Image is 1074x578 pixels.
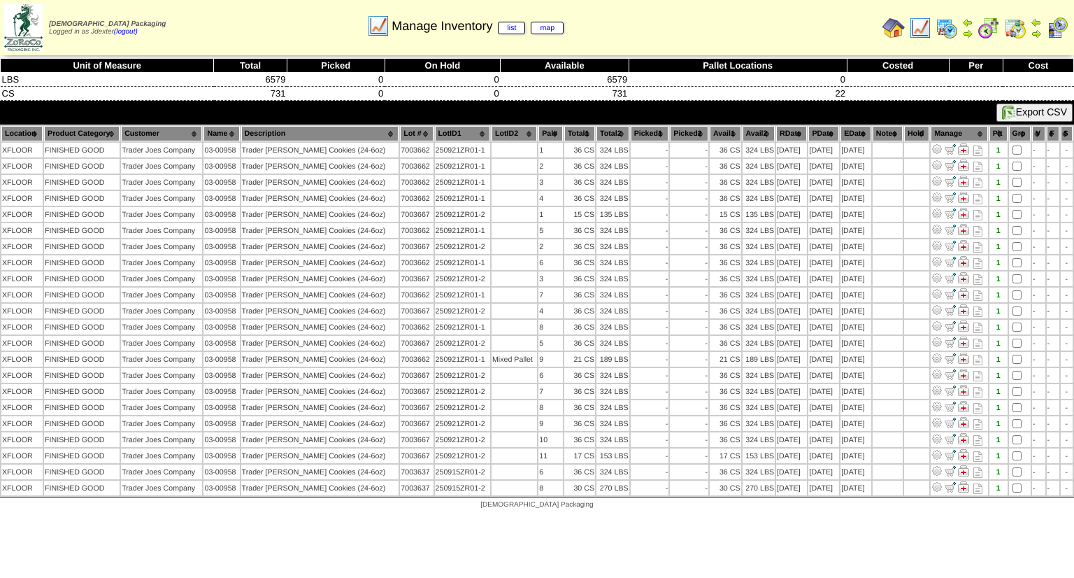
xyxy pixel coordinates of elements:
[808,126,839,141] th: PDate
[949,59,1003,73] th: Per
[808,175,839,190] td: [DATE]
[1,223,43,238] td: XFLOOR
[203,175,239,190] td: 03-00958
[776,175,807,190] td: [DATE]
[631,159,669,174] td: -
[596,223,629,238] td: 324 LBS
[4,4,43,51] img: zoroco-logo-small.webp
[776,143,807,157] td: [DATE]
[1047,175,1059,190] td: -
[958,272,969,283] img: Manage Hold
[44,223,120,238] td: FINISHED GOOD
[631,175,669,190] td: -
[44,126,120,141] th: Product Category
[904,126,930,141] th: Hold
[367,15,389,37] img: line_graph.gif
[44,143,120,157] td: FINISHED GOOD
[1003,59,1073,73] th: Cost
[1047,191,1059,206] td: -
[1032,223,1045,238] td: -
[808,159,839,174] td: [DATE]
[670,223,708,238] td: -
[1,159,43,174] td: XFLOOR
[435,175,490,190] td: 250921ZR01-1
[564,239,595,254] td: 36 CS
[670,207,708,222] td: -
[44,239,120,254] td: FINISHED GOOD
[973,226,982,237] i: Note
[710,191,741,206] td: 36 CS
[931,208,943,219] img: Adjust
[808,207,839,222] td: [DATE]
[931,433,943,444] img: Adjust
[564,159,595,174] td: 36 CS
[931,337,943,348] img: Adjust
[121,255,202,270] td: Trader Joes Company
[214,59,287,73] th: Total
[435,223,490,238] td: 250921ZR01-1
[203,143,239,157] td: 03-00958
[958,401,969,412] img: Manage Hold
[1061,227,1073,235] div: -
[564,175,595,190] td: 36 CS
[287,87,385,101] td: 0
[121,223,202,238] td: Trader Joes Company
[121,239,202,254] td: Trader Joes Company
[1061,146,1073,155] div: -
[629,73,847,87] td: 0
[1061,211,1073,219] div: -
[945,353,956,364] img: Move
[629,59,847,73] th: Pallet Locations
[400,126,433,141] th: Lot #
[435,207,490,222] td: 250921ZR01-2
[203,126,239,141] th: Name
[978,17,1000,39] img: calendarblend.gif
[776,223,807,238] td: [DATE]
[1032,143,1045,157] td: -
[1,255,43,270] td: XFLOOR
[385,59,500,73] th: On Hold
[958,320,969,332] img: Manage Hold
[743,126,775,141] th: Avail2
[241,175,399,190] td: Trader [PERSON_NAME] Cookies (24-6oz)
[596,159,629,174] td: 324 LBS
[631,143,669,157] td: -
[1047,143,1059,157] td: -
[114,28,138,36] a: (logout)
[945,288,956,299] img: Move
[710,126,741,141] th: Avail1
[1004,17,1026,39] img: calendarinout.gif
[958,224,969,235] img: Manage Hold
[241,207,399,222] td: Trader [PERSON_NAME] Cookies (24-6oz)
[945,320,956,332] img: Move
[840,126,871,141] th: EDate
[670,175,708,190] td: -
[203,255,239,270] td: 03-00958
[931,385,943,396] img: Adjust
[564,223,595,238] td: 36 CS
[996,104,1073,122] button: Export CSV
[241,191,399,206] td: Trader [PERSON_NAME] Cookies (24-6oz)
[435,191,490,206] td: 250921ZR01-1
[501,87,629,101] td: 731
[203,191,239,206] td: 03-00958
[958,240,969,251] img: Manage Hold
[385,73,500,87] td: 0
[743,207,775,222] td: 135 LBS
[564,255,595,270] td: 36 CS
[945,224,956,235] img: Move
[670,255,708,270] td: -
[931,126,987,141] th: Manage
[287,59,385,73] th: Picked
[710,159,741,174] td: 36 CS
[203,207,239,222] td: 03-00958
[743,223,775,238] td: 324 LBS
[945,449,956,460] img: Move
[435,159,490,174] td: 250921ZR01-1
[44,159,120,174] td: FINISHED GOOD
[776,207,807,222] td: [DATE]
[121,159,202,174] td: Trader Joes Company
[945,465,956,477] img: Move
[44,175,120,190] td: FINISHED GOOD
[973,178,982,188] i: Note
